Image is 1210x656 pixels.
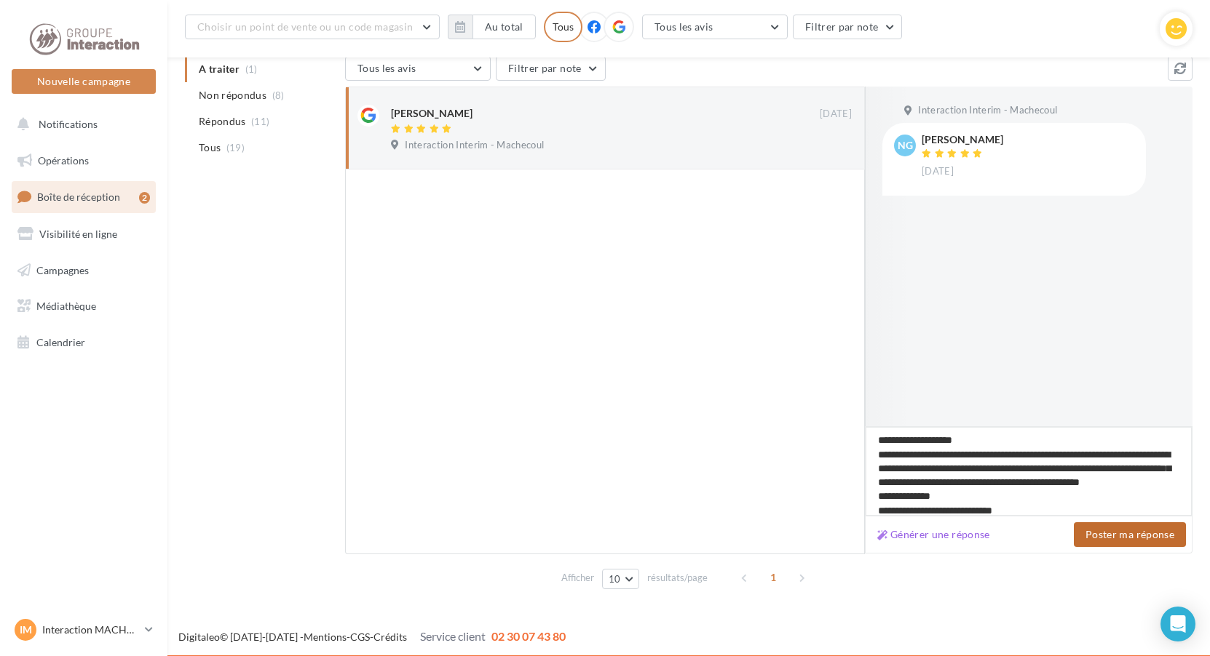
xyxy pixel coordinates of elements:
[9,291,159,321] a: Médiathèque
[898,138,913,153] span: NG
[199,88,266,103] span: Non répondus
[197,20,413,33] span: Choisir un point de vente ou un code magasin
[199,140,221,155] span: Tous
[373,631,407,643] a: Crédits
[304,631,347,643] a: Mentions
[448,15,536,39] button: Au total
[1160,607,1195,641] div: Open Intercom Messenger
[251,116,269,127] span: (11)
[871,526,996,543] button: Générer une réponse
[226,142,245,153] span: (19)
[420,629,486,643] span: Service client
[922,165,954,178] span: [DATE]
[9,145,159,176] a: Opérations
[42,623,139,637] p: Interaction MACHECOUL
[655,20,713,33] span: Tous les avis
[9,327,159,358] a: Calendrier
[491,629,566,643] span: 02 30 07 43 80
[38,154,89,167] span: Opérations
[820,108,852,121] span: [DATE]
[178,631,220,643] a: Digitaleo
[36,336,85,348] span: Calendrier
[272,89,285,101] span: (8)
[647,571,708,585] span: résultats/page
[544,12,582,42] div: Tous
[350,631,370,643] a: CGS
[178,631,566,643] span: © [DATE]-[DATE] - - -
[9,219,159,249] a: Visibilité en ligne
[357,62,416,74] span: Tous les avis
[918,104,1057,117] span: Interaction Interim - Machecoul
[391,106,472,121] div: [PERSON_NAME]
[602,569,639,589] button: 10
[9,255,159,286] a: Campagnes
[9,109,153,140] button: Notifications
[922,135,1003,145] div: [PERSON_NAME]
[37,191,120,203] span: Boîte de réception
[642,15,788,39] button: Tous les avis
[496,56,606,81] button: Filtrer par note
[472,15,536,39] button: Au total
[1074,522,1186,547] button: Poster ma réponse
[12,616,156,644] a: IM Interaction MACHECOUL
[20,623,32,637] span: IM
[561,571,594,585] span: Afficher
[609,573,621,585] span: 10
[36,300,96,312] span: Médiathèque
[9,181,159,212] a: Boîte de réception2
[405,139,544,152] span: Interaction Interim - Machecoul
[199,114,246,129] span: Répondus
[36,263,89,276] span: Campagnes
[793,15,903,39] button: Filtrer par note
[185,15,440,39] button: Choisir un point de vente ou un code magasin
[139,192,150,204] div: 2
[345,56,491,81] button: Tous les avis
[39,228,117,240] span: Visibilité en ligne
[12,69,156,94] button: Nouvelle campagne
[762,566,785,589] span: 1
[39,118,98,130] span: Notifications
